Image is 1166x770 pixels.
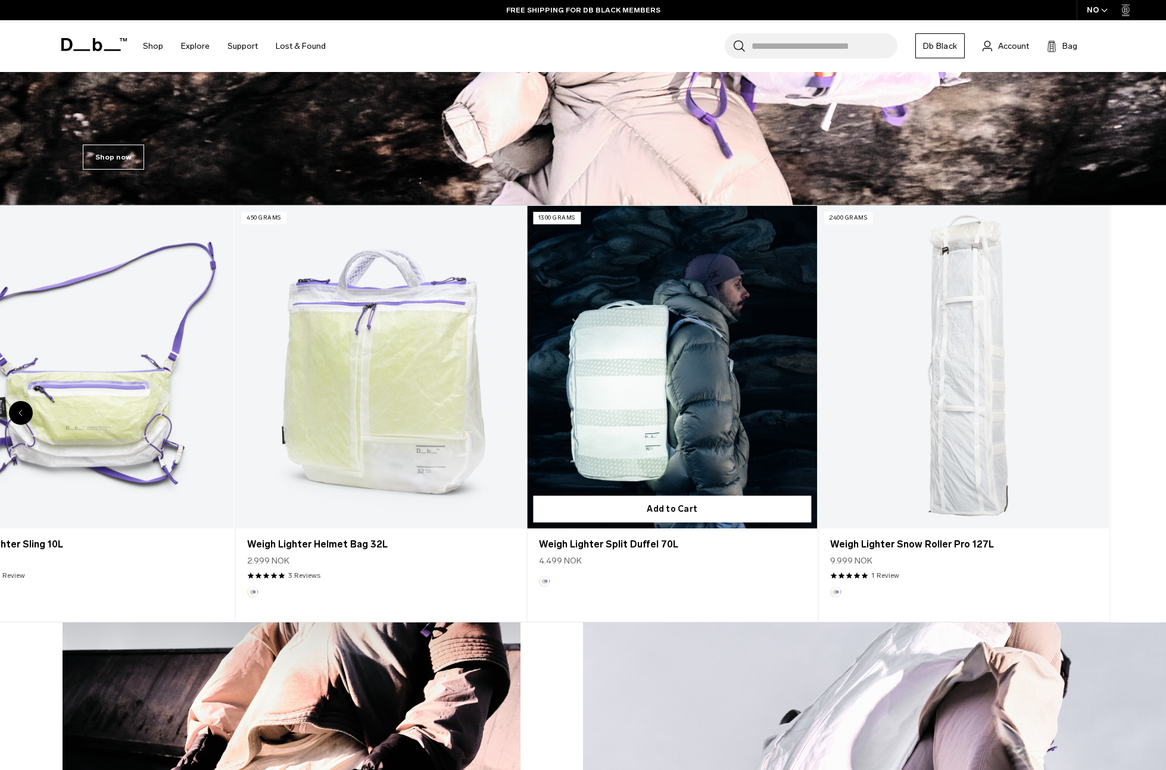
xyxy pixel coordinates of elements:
[9,401,33,425] div: Previous slide
[143,25,163,67] a: Shop
[247,555,289,567] span: 2.999 NOK
[276,25,326,67] a: Lost & Found
[247,587,258,597] button: Aurora
[830,537,1097,552] a: Weigh Lighter Snow Roller Pro 127L
[134,20,335,72] nav: Main Navigation
[830,555,872,567] span: 9.999 NOK
[998,40,1029,52] span: Account
[818,205,1110,622] div: 5 / 5
[533,496,812,522] button: Add to Cart
[915,33,965,58] a: Db Black
[527,205,819,622] div: 4 / 5
[830,587,841,597] button: Aurora
[527,206,818,528] a: Weigh Lighter Split Duffel 70L
[247,537,514,552] a: Weigh Lighter Helmet Bag 32L
[824,212,872,224] p: 2400 grams
[83,145,144,170] a: Shop now
[235,206,526,528] a: Weigh Lighter Helmet Bag 32L
[533,212,581,224] p: 1300 grams
[235,205,527,622] div: 3 / 5
[1047,39,1077,53] button: Bag
[1062,40,1077,52] span: Bag
[871,570,899,581] a: 1 reviews
[288,570,320,581] a: 3 reviews
[506,5,660,15] a: FREE SHIPPING FOR DB BLACK MEMBERS
[818,206,1109,528] a: Weigh Lighter Snow Roller Pro 127L
[181,25,210,67] a: Explore
[539,537,806,552] a: Weigh Lighter Split Duffel 70L
[983,39,1029,53] a: Account
[539,555,582,567] span: 4.499 NOK
[241,212,286,224] p: 450 grams
[227,25,258,67] a: Support
[539,576,550,587] button: Aurora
